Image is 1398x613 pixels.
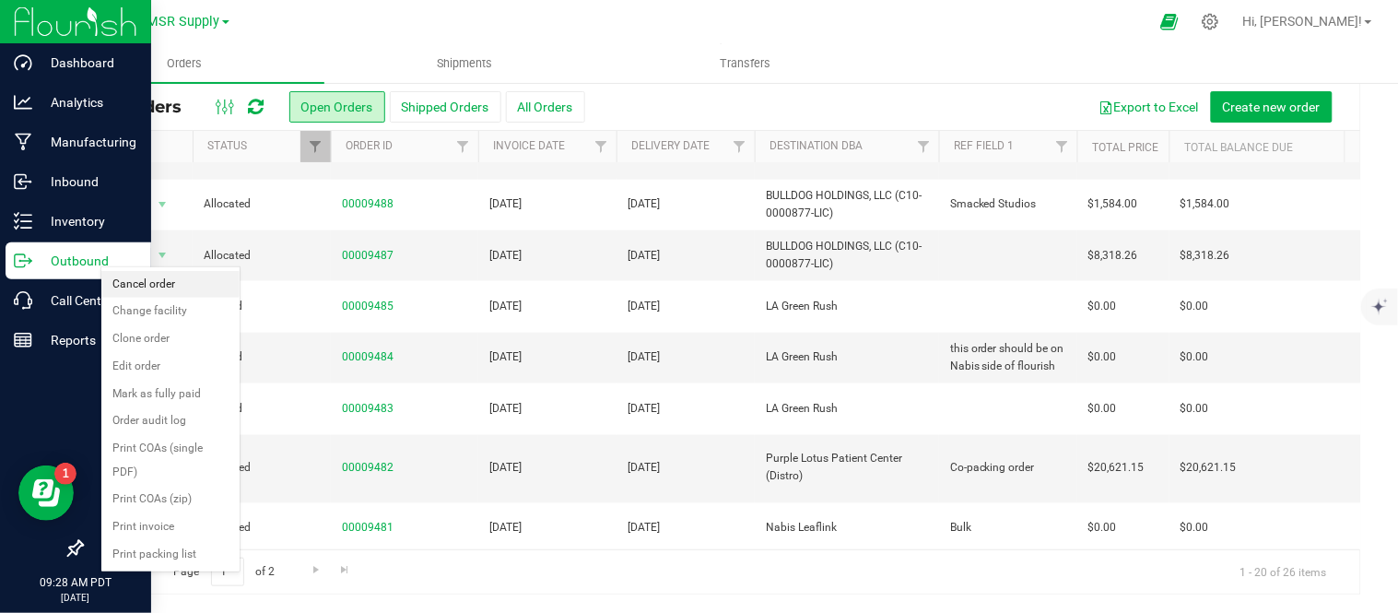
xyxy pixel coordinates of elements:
span: [DATE] [628,348,660,366]
iframe: Resource center [18,466,74,521]
span: [DATE] [628,400,660,418]
p: Inbound [32,171,143,193]
span: Create new order [1223,100,1321,114]
span: this order should be on Nabis side of flourish [950,340,1066,375]
span: Allocated [204,247,320,265]
span: LA Green Rush [766,348,928,366]
span: [DATE] [489,298,522,315]
span: Created [204,298,320,315]
a: Delivery Date [631,139,710,152]
a: Transfers [605,44,886,83]
p: Outbound [32,250,143,272]
span: [DATE] [489,520,522,537]
li: Mark as fully paid [101,381,240,408]
a: 00009481 [342,520,394,537]
span: $0.00 [1181,400,1209,418]
li: Change facility [101,298,240,325]
span: [DATE] [628,298,660,315]
span: Orders [142,55,227,72]
span: LA Green Rush [766,400,928,418]
span: $8,318.26 [1088,247,1138,265]
span: Allocated [204,460,320,477]
a: Filter [586,131,617,162]
p: Reports [32,329,143,351]
span: [DATE] [489,195,522,213]
a: Filter [300,131,331,162]
li: Cancel order [101,271,240,299]
button: Create new order [1211,91,1333,123]
li: Edit order [101,353,240,381]
span: Created [204,400,320,418]
p: Analytics [32,91,143,113]
span: $0.00 [1181,520,1209,537]
a: 00009482 [342,460,394,477]
a: Filter [724,131,755,162]
span: $0.00 [1181,298,1209,315]
inline-svg: Manufacturing [14,133,32,151]
span: Allocated [204,520,320,537]
li: Print invoice [101,513,240,541]
li: Print COAs (zip) [101,486,240,513]
a: Shipments [324,44,605,83]
a: Filter [448,131,478,162]
span: BULLDOG HOLDINGS, LLC (C10-0000877-LIC) [766,238,928,273]
a: Status [207,139,247,152]
span: Allocated [204,195,320,213]
span: Created [204,348,320,366]
inline-svg: Analytics [14,93,32,112]
iframe: Resource center unread badge [54,463,76,485]
a: Orders [44,44,324,83]
span: [DATE] [628,520,660,537]
a: 00009485 [342,298,394,315]
inline-svg: Inventory [14,212,32,230]
p: Inventory [32,210,143,232]
inline-svg: Call Center [14,291,32,310]
span: Shipments [413,55,518,72]
a: Go to the next page [302,558,329,583]
a: 00009484 [342,348,394,366]
li: Print packing list [101,541,240,569]
button: Open Orders [289,91,385,123]
span: [DATE] [489,400,522,418]
span: 1 - 20 of 26 items [1226,558,1342,585]
a: Filter [1047,131,1077,162]
span: $0.00 [1088,298,1117,315]
span: $0.00 [1181,348,1209,366]
li: Order audit log [101,407,240,435]
button: All Orders [506,91,585,123]
a: Go to the last page [332,558,358,583]
span: Nabis Leaflink [766,520,928,537]
span: Hi, [PERSON_NAME]! [1243,14,1363,29]
span: [DATE] [628,247,660,265]
span: [DATE] [489,348,522,366]
button: Export to Excel [1087,91,1211,123]
span: Bulk [950,520,971,537]
a: Destination DBA [769,139,863,152]
span: select [151,242,174,268]
a: 00009483 [342,400,394,418]
p: 09:28 AM PDT [8,574,143,591]
span: $1,584.00 [1088,195,1138,213]
inline-svg: Dashboard [14,53,32,72]
span: MSR Supply [147,14,220,29]
div: Manage settings [1199,13,1222,30]
span: Purple Lotus Patient Center (Distro) [766,451,928,486]
p: [DATE] [8,591,143,605]
span: $20,621.15 [1088,460,1145,477]
span: $20,621.15 [1181,460,1237,477]
a: Total Price [1092,141,1158,154]
li: Print COAs (single PDF) [101,435,240,486]
inline-svg: Outbound [14,252,32,270]
a: Invoice Date [493,139,565,152]
button: Shipped Orders [390,91,501,123]
p: Call Center [32,289,143,312]
span: $0.00 [1088,520,1117,537]
span: $0.00 [1088,400,1117,418]
a: 00009487 [342,247,394,265]
span: [DATE] [489,460,522,477]
span: BULLDOG HOLDINGS, LLC (C10-0000877-LIC) [766,187,928,222]
inline-svg: Reports [14,331,32,349]
p: Dashboard [32,52,143,74]
span: Open Ecommerce Menu [1148,4,1190,40]
span: select [151,192,174,218]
